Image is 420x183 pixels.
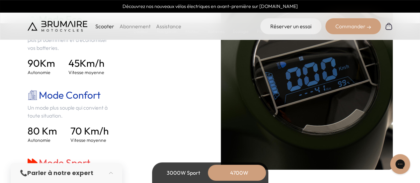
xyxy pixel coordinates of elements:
[95,22,114,30] p: Scooter
[260,18,321,34] a: Réserver un essai
[28,158,38,168] img: mode-sport.png
[385,22,393,30] img: Panier
[28,21,87,32] img: Brumaire Motocycles
[70,137,109,143] p: Vitesse moyenne
[28,57,55,69] h4: Km
[68,69,104,76] p: Vitesse moyenne
[367,25,371,29] img: right-arrow-2.png
[70,125,109,137] h4: 70 Km/h
[28,104,114,120] p: Un mode plus souple qui convient à toute situation.
[28,69,55,76] p: Autonomie
[213,165,266,181] div: 4700W
[28,57,40,69] span: 90
[68,57,104,69] h4: Km/h
[68,57,80,69] span: 45
[120,23,151,30] a: Abonnement
[325,18,381,34] div: Commander
[156,23,181,30] a: Assistance
[28,125,57,137] h4: 80 Km
[28,28,114,52] p: Un mode pour la ville afin de rouler plus prudemment et d'économiser vos batteries.
[28,157,114,169] h3: Mode Sport
[28,137,57,143] p: Autonomie
[157,165,210,181] div: 3000W Sport
[387,152,413,176] iframe: Gorgias live chat messenger
[28,89,114,101] h3: Mode Confort
[28,90,38,100] img: mode-city.png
